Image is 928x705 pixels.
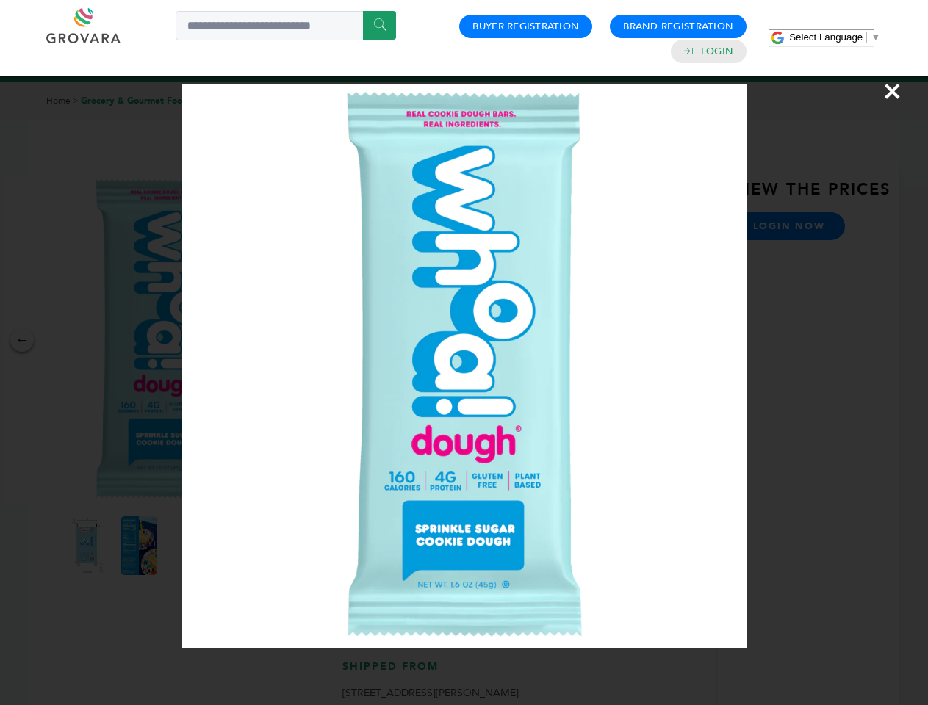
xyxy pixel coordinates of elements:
[623,20,733,33] a: Brand Registration
[866,32,867,43] span: ​
[871,32,880,43] span: ▼
[882,70,902,112] span: ×
[176,11,396,40] input: Search a product or brand...
[789,32,863,43] span: Select Language
[789,32,880,43] a: Select Language​
[182,84,747,648] img: Image Preview
[472,20,579,33] a: Buyer Registration
[701,45,733,58] a: Login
